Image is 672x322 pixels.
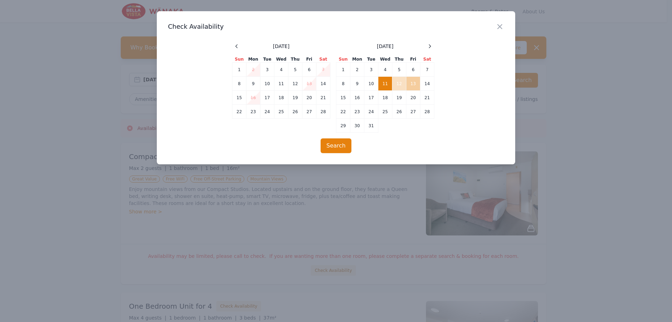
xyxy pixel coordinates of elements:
th: Fri [302,56,316,63]
th: Mon [246,56,260,63]
td: 23 [350,105,364,119]
td: 26 [288,105,302,119]
td: 9 [246,77,260,91]
td: 13 [406,77,420,91]
td: 11 [274,77,288,91]
td: 21 [420,91,434,105]
td: 16 [246,91,260,105]
td: 17 [260,91,274,105]
td: 21 [316,91,330,105]
td: 22 [232,105,246,119]
td: 1 [336,63,350,77]
th: Mon [350,56,364,63]
td: 29 [336,119,350,133]
td: 19 [392,91,406,105]
button: Search [321,138,352,153]
th: Sun [336,56,350,63]
td: 22 [336,105,350,119]
td: 20 [302,91,316,105]
td: 18 [378,91,392,105]
td: 2 [246,63,260,77]
td: 9 [350,77,364,91]
th: Thu [288,56,302,63]
td: 3 [364,63,378,77]
th: Sun [232,56,246,63]
td: 23 [246,105,260,119]
td: 5 [392,63,406,77]
td: 25 [274,105,288,119]
td: 6 [302,63,316,77]
span: [DATE] [273,43,289,50]
td: 28 [316,105,330,119]
td: 8 [232,77,246,91]
td: 16 [350,91,364,105]
td: 14 [420,77,434,91]
td: 2 [350,63,364,77]
td: 10 [260,77,274,91]
td: 17 [364,91,378,105]
td: 25 [378,105,392,119]
th: Tue [364,56,378,63]
td: 18 [274,91,288,105]
td: 3 [260,63,274,77]
td: 7 [316,63,330,77]
td: 11 [378,77,392,91]
td: 31 [364,119,378,133]
h3: Check Availability [168,22,504,31]
td: 24 [364,105,378,119]
td: 27 [302,105,316,119]
th: Tue [260,56,274,63]
td: 8 [336,77,350,91]
span: [DATE] [377,43,393,50]
th: Thu [392,56,406,63]
td: 1 [232,63,246,77]
td: 13 [302,77,316,91]
td: 12 [288,77,302,91]
td: 7 [420,63,434,77]
td: 6 [406,63,420,77]
td: 14 [316,77,330,91]
td: 19 [288,91,302,105]
th: Wed [274,56,288,63]
td: 12 [392,77,406,91]
td: 10 [364,77,378,91]
td: 15 [336,91,350,105]
th: Sat [316,56,330,63]
td: 28 [420,105,434,119]
td: 26 [392,105,406,119]
td: 24 [260,105,274,119]
td: 4 [378,63,392,77]
td: 15 [232,91,246,105]
td: 20 [406,91,420,105]
th: Fri [406,56,420,63]
td: 27 [406,105,420,119]
th: Wed [378,56,392,63]
td: 30 [350,119,364,133]
th: Sat [420,56,434,63]
td: 4 [274,63,288,77]
td: 5 [288,63,302,77]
